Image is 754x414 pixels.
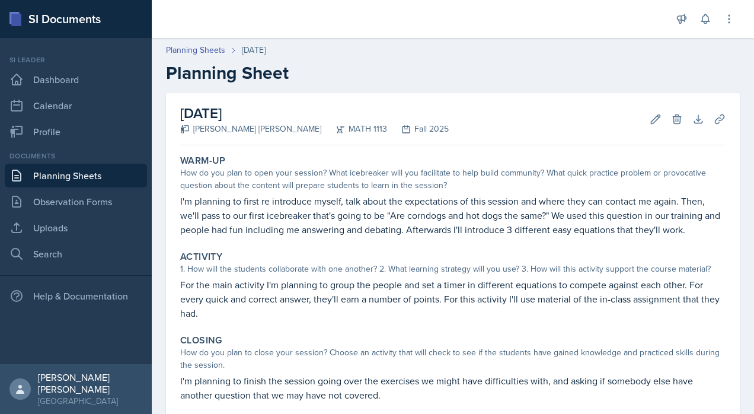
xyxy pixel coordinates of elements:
div: How do you plan to close your session? Choose an activity that will check to see if the students ... [180,346,726,371]
h2: [DATE] [180,103,449,124]
div: [GEOGRAPHIC_DATA] [38,395,142,407]
p: I'm planning to first re introduce myself, talk about the expectations of this session and where ... [180,194,726,237]
a: Uploads [5,216,147,240]
div: Help & Documentation [5,284,147,308]
a: Planning Sheets [5,164,147,187]
label: Closing [180,335,222,346]
div: MATH 1113 [321,123,387,135]
a: Observation Forms [5,190,147,214]
div: 1. How will the students collaborate with one another? 2. What learning strategy will you use? 3.... [180,263,726,275]
a: Search [5,242,147,266]
div: [DATE] [242,44,266,56]
a: Dashboard [5,68,147,91]
a: Planning Sheets [166,44,225,56]
div: Si leader [5,55,147,65]
div: [PERSON_NAME] [PERSON_NAME] [180,123,321,135]
p: For the main activity I'm planning to group the people and set a timer in different equations to ... [180,278,726,320]
p: I'm planning to finish the session going over the exercises we might have difficulties with, and ... [180,374,726,402]
h2: Planning Sheet [166,62,740,84]
label: Warm-Up [180,155,226,167]
div: [PERSON_NAME] [PERSON_NAME] [38,371,142,395]
div: Documents [5,151,147,161]
a: Profile [5,120,147,144]
div: Fall 2025 [387,123,449,135]
div: How do you plan to open your session? What icebreaker will you facilitate to help build community... [180,167,726,192]
a: Calendar [5,94,147,117]
label: Activity [180,251,222,263]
